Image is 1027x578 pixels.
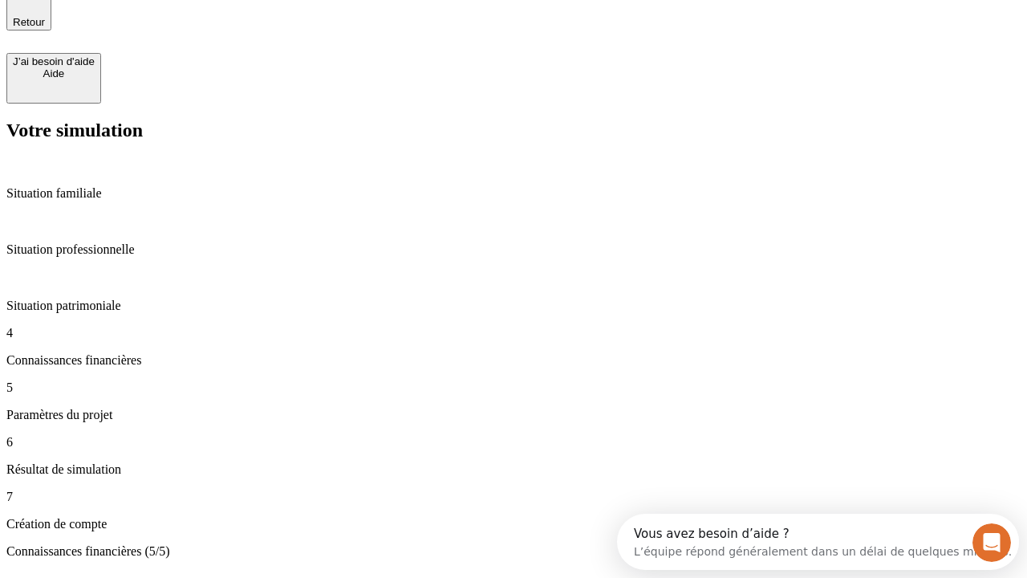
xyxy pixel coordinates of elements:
p: Situation patrimoniale [6,299,1021,313]
p: 5 [6,381,1021,395]
p: 4 [6,326,1021,340]
p: Paramètres du projet [6,408,1021,422]
button: J’ai besoin d'aideAide [6,53,101,104]
div: Aide [13,67,95,79]
div: Vous avez besoin d’aide ? [17,14,395,26]
iframe: Intercom live chat [972,523,1011,562]
iframe: Intercom live chat discovery launcher [617,514,1019,570]
p: Situation familiale [6,186,1021,201]
p: Situation professionnelle [6,242,1021,257]
h2: Votre simulation [6,120,1021,141]
p: 7 [6,490,1021,504]
div: J’ai besoin d'aide [13,55,95,67]
p: Connaissances financières [6,353,1021,368]
p: Connaissances financières (5/5) [6,544,1021,559]
div: L’équipe répond généralement dans un délai de quelques minutes. [17,26,395,43]
span: Retour [13,16,45,28]
p: 6 [6,435,1021,450]
div: Ouvrir le Messenger Intercom [6,6,442,51]
p: Création de compte [6,517,1021,531]
p: Résultat de simulation [6,462,1021,477]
